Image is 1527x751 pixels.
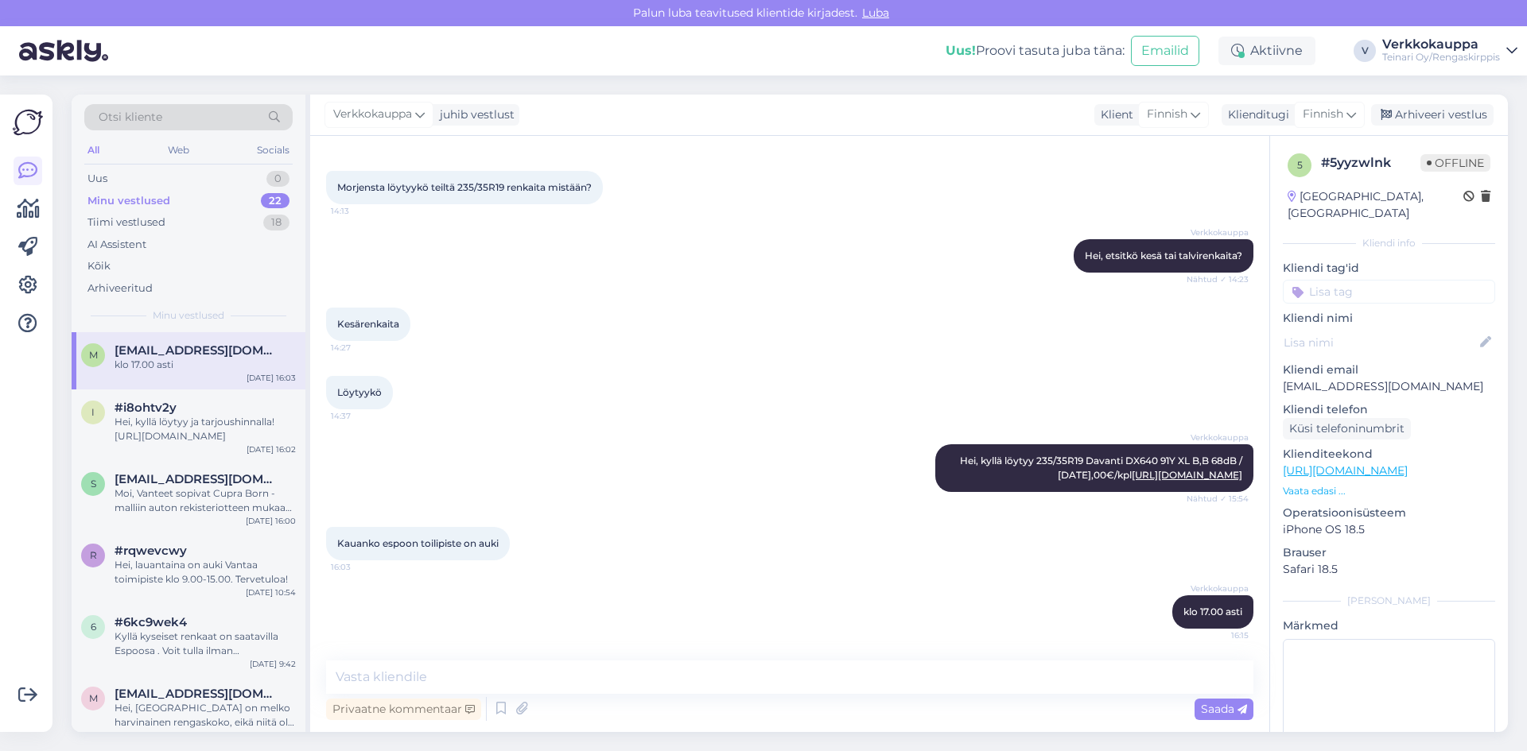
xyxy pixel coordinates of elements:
[247,372,296,384] div: [DATE] 16:03
[87,171,107,187] div: Uus
[1085,250,1242,261] span: Hei, etsitkö kesä tai talvirenkaita?
[246,515,296,527] div: [DATE] 16:00
[1283,310,1495,327] p: Kliendi nimi
[87,281,153,296] div: Arhiveeritud
[247,443,296,455] div: [DATE] 16:02
[1222,106,1289,123] div: Klienditugi
[1283,544,1495,561] p: Brauser
[115,615,187,629] span: #6kc9wek4
[1297,159,1303,171] span: 5
[1382,38,1517,64] a: VerkkokauppaTeinari Oy/Rengaskirppis
[115,701,296,730] div: Hei, [GEOGRAPHIC_DATA] on melko harvinainen rengaskoko, eikä niitä ole helposti löydettävissä. Tä...
[115,544,187,558] span: #rqwevcwy
[1189,226,1249,238] span: Verkkokauppa
[254,140,293,161] div: Socials
[115,486,296,515] div: Moi, Vanteet sopivat Cupra Born -malliin auton rekisteriotteen mukaan. Vanteiden hinta on 480 € j...
[1283,418,1411,439] div: Küsi telefoninumbrit
[1094,106,1133,123] div: Klient
[1147,106,1187,123] span: Finnish
[1283,561,1495,578] p: Safari 18.5
[1218,37,1315,65] div: Aktiivne
[1382,38,1500,51] div: Verkkokauppa
[89,349,98,361] span: m
[960,455,1245,481] span: Hei, kyllä löytyy 235/35R19 Davanti DX640 91Y XL B,B 68dB / [DATE],00€/kpl
[90,549,97,561] span: r
[337,386,382,398] span: Löytyykö
[91,406,95,418] span: i
[1283,362,1495,378] p: Kliendi email
[326,699,481,720] div: Privaatne kommentaar
[1382,51,1500,64] div: Teinari Oy/Rengaskirppis
[87,215,165,230] div: Tiimi vestlused
[331,561,390,573] span: 16:03
[857,6,894,20] span: Luba
[1354,40,1376,62] div: V
[251,730,296,741] div: [DATE] 9:33
[115,401,177,415] span: #i8ohtv2y
[331,205,390,217] span: 14:13
[1187,493,1249,505] span: Nähtud ✓ 15:54
[1283,401,1495,418] p: Kliendi telefon
[165,140,192,161] div: Web
[1283,260,1495,277] p: Kliendi tag'id
[1321,153,1420,172] div: # 5yyzwlnk
[1283,236,1495,250] div: Kliendi info
[115,358,296,372] div: klo 17.00 asti
[1371,104,1494,126] div: Arhiveeri vestlus
[99,109,162,126] span: Otsi kliente
[1283,280,1495,304] input: Lisa tag
[246,586,296,598] div: [DATE] 10:54
[1183,606,1242,617] span: klo 17.00 asti
[1189,583,1249,594] span: Verkkokauppa
[1189,629,1249,641] span: 16:15
[1187,273,1249,285] span: Nähtud ✓ 14:23
[946,41,1125,60] div: Proovi tasuta juba täna:
[13,107,43,137] img: Askly Logo
[250,658,296,670] div: [DATE] 9:42
[337,181,592,193] span: Morjensta löytyykö teiltä 235/35R19 renkaita mistään?
[331,342,390,354] span: 14:27
[1283,446,1495,463] p: Klienditeekond
[87,237,146,253] div: AI Assistent
[153,308,224,323] span: Minu vestlused
[87,193,170,209] div: Minu vestlused
[1283,378,1495,395] p: [EMAIL_ADDRESS][DOMAIN_NAME]
[1283,463,1408,478] a: [URL][DOMAIN_NAME]
[1283,594,1495,608] div: [PERSON_NAME]
[433,106,515,123] div: juhib vestlust
[91,621,96,633] span: 6
[115,472,280,486] span: sks.95@hotmail.com
[89,692,98,704] span: m
[91,478,96,490] span: s
[1283,521,1495,538] p: iPhone OS 18.5
[1189,432,1249,443] span: Verkkokauppa
[1132,469,1242,481] a: [URL][DOMAIN_NAME]
[1284,334,1477,351] input: Lisa nimi
[1131,36,1199,66] button: Emailid
[115,687,280,701] span: matveigerman@hotmail.com
[115,343,280,358] span: miko.salminenn1@gmail.com
[115,415,296,443] div: Hei, kyllä löytyy ja tarjoushinnalla! [URL][DOMAIN_NAME]
[1288,188,1463,222] div: [GEOGRAPHIC_DATA], [GEOGRAPHIC_DATA]
[946,43,976,58] b: Uus!
[266,171,289,187] div: 0
[261,193,289,209] div: 22
[1303,106,1343,123] span: Finnish
[84,140,103,161] div: All
[115,558,296,586] div: Hei, lauantaina on auki Vantaa toimipiste klo 9.00-15.00. Tervetuloa!
[337,318,399,330] span: Kesärenkaita
[1283,505,1495,521] p: Operatsioonisüsteem
[1420,154,1490,172] span: Offline
[1201,702,1247,716] span: Saada
[115,629,296,658] div: Kyllä kyseiset renkaat on saatavilla Espoosa . Voit tulla ilman ajanvarausta laittamaan renkaat a...
[87,258,111,274] div: Kõik
[1283,617,1495,634] p: Märkmed
[331,410,390,422] span: 14:37
[337,537,499,549] span: Kauanko espoon toilipiste on auki
[263,215,289,230] div: 18
[333,106,412,123] span: Verkkokauppa
[1283,484,1495,498] p: Vaata edasi ...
